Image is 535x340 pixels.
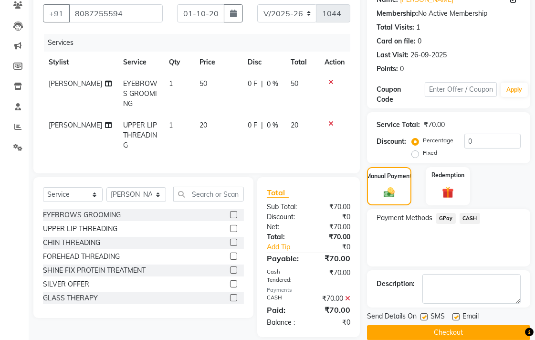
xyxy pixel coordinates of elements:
div: CASH [260,294,309,304]
div: Net: [260,222,309,232]
div: Service Total: [377,120,420,130]
span: EYEBROWS GROOMING [123,79,157,108]
div: UPPER LIP THREADING [43,224,117,234]
div: Membership: [377,9,418,19]
button: Apply [501,83,528,97]
div: ₹70.00 [309,294,358,304]
label: Percentage [423,136,453,145]
th: Disc [242,52,285,73]
img: _cash.svg [380,186,398,199]
span: 1 [169,79,173,88]
div: 0 [418,36,421,46]
div: 1 [416,22,420,32]
th: Service [117,52,164,73]
span: [PERSON_NAME] [49,121,102,129]
div: FOREHEAD THREADING [43,252,120,262]
span: 20 [199,121,207,129]
div: CHIN THREADING [43,238,100,248]
span: Payment Methods [377,213,432,223]
div: Total: [260,232,309,242]
span: | [261,120,263,130]
input: Search by Name/Mobile/Email/Code [69,4,163,22]
div: Payments [267,286,350,294]
span: GPay [436,213,456,224]
div: ₹0 [317,242,357,252]
div: ₹70.00 [309,304,358,316]
div: Description: [377,279,415,289]
div: GLASS THERAPY [43,293,98,303]
span: Email [462,311,479,323]
span: 0 % [267,79,278,89]
span: SMS [430,311,445,323]
span: 50 [291,79,298,88]
span: 0 F [248,79,257,89]
th: Qty [163,52,194,73]
div: Card on file: [377,36,416,46]
input: Enter Offer / Coupon Code [425,82,497,97]
div: Discount: [260,212,309,222]
button: +91 [43,4,70,22]
div: ₹70.00 [309,232,358,242]
div: ₹0 [309,318,358,328]
div: ₹70.00 [309,268,358,284]
span: 0 % [267,120,278,130]
span: 1 [169,121,173,129]
th: Action [319,52,350,73]
div: No Active Membership [377,9,521,19]
div: EYEBROWS GROOMING [43,210,121,220]
a: Add Tip [260,242,317,252]
div: Coupon Code [377,85,425,105]
label: Manual Payment [367,172,412,181]
div: Payable: [260,253,309,264]
span: [PERSON_NAME] [49,79,102,88]
div: ₹0 [309,212,358,222]
div: ₹70.00 [309,253,358,264]
div: ₹70.00 [309,202,358,212]
input: Search or Scan [173,187,244,202]
th: Total [285,52,319,73]
span: Send Details On [367,311,417,323]
div: SHINE FIX PROTEIN TREATMENT [43,266,146,276]
img: _gift.svg [439,185,458,200]
div: Paid: [260,304,309,316]
div: Cash Tendered: [260,268,309,284]
span: Total [267,188,289,198]
span: 0 F [248,120,257,130]
span: CASH [460,213,480,224]
button: Checkout [367,325,530,340]
label: Redemption [431,171,464,180]
th: Stylist [43,52,117,73]
div: ₹70.00 [424,120,445,130]
div: Discount: [377,137,406,147]
div: 26-09-2025 [410,50,447,60]
div: Total Visits: [377,22,414,32]
div: Sub Total: [260,202,309,212]
div: SILVER OFFER [43,279,89,289]
div: ₹70.00 [309,222,358,232]
div: Balance : [260,318,309,328]
th: Price [194,52,242,73]
span: | [261,79,263,89]
div: Points: [377,64,398,74]
label: Fixed [423,149,437,157]
div: Services [44,34,357,52]
div: Last Visit: [377,50,409,60]
span: UPPER LIP THREADING [123,121,157,149]
span: 50 [199,79,207,88]
span: 20 [291,121,298,129]
div: 0 [400,64,404,74]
